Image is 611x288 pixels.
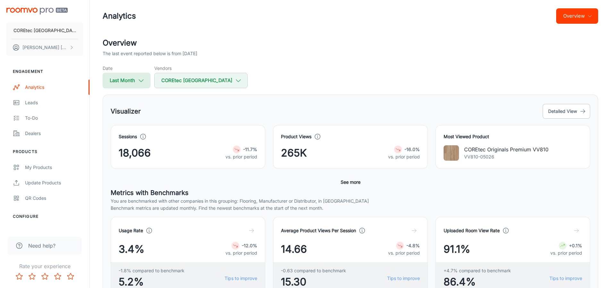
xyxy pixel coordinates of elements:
div: Dealers [25,130,83,137]
strong: -12.0% [242,243,257,248]
h5: Metrics with Benchmarks [111,188,590,198]
div: Rooms [25,229,78,236]
p: [PERSON_NAME] [PERSON_NAME] [22,44,68,51]
a: Tips to improve [549,275,582,282]
span: 91.1% [444,241,470,257]
h1: Analytics [103,10,136,22]
strong: -4.8% [406,243,420,248]
button: Rate 5 star [64,270,77,283]
p: COREtec [GEOGRAPHIC_DATA] [13,27,76,34]
p: VV810-05026 [464,153,548,160]
h4: Usage Rate [119,227,143,234]
p: vs. prior period [388,250,420,257]
button: Rate 2 star [26,270,38,283]
h5: Date [103,65,150,72]
p: vs. prior period [225,153,257,160]
span: -0.63 compared to benchmark [281,267,346,274]
strong: -11.7% [243,147,257,152]
span: Need help? [28,242,55,250]
span: 265K [281,145,307,161]
p: Rate your experience [5,262,84,270]
p: vs. prior period [388,153,420,160]
button: Overview [556,8,598,24]
p: Benchmark metrics are updated monthly. Find the newest benchmarks at the start of the next month. [111,205,590,212]
p: You are benchmarked with other companies in this grouping: Flooring, Manufacturer or Distributor,... [111,198,590,205]
h4: Most Viewed Product [444,133,582,140]
button: [PERSON_NAME] [PERSON_NAME] [6,39,83,56]
div: Update Products [25,179,83,186]
div: Analytics [25,84,83,91]
div: QR Codes [25,195,83,202]
button: COREtec [GEOGRAPHIC_DATA] [6,22,83,39]
p: vs. prior period [225,250,257,257]
strong: +0.1% [569,243,582,248]
span: 14.66 [281,241,307,257]
p: The last event reported below is from [DATE] [103,50,197,57]
p: COREtec Originals Premium VV810 [464,146,548,153]
h4: Sessions [119,133,137,140]
h4: Uploaded Room View Rate [444,227,500,234]
h2: Overview [103,37,598,49]
button: Detailed View [543,104,590,119]
button: Rate 1 star [13,270,26,283]
h4: Average Product Views Per Session [281,227,356,234]
button: COREtec [GEOGRAPHIC_DATA] [154,73,248,88]
div: My Products [25,164,83,171]
div: To-do [25,114,83,122]
img: COREtec Originals Premium VV810 [444,145,459,161]
img: Roomvo PRO Beta [6,8,68,14]
span: 18,066 [119,145,151,161]
h5: Visualizer [111,106,141,116]
button: See more [338,176,363,188]
h5: Vendors [154,65,248,72]
div: Leads [25,99,83,106]
span: 3.4% [119,241,144,257]
button: Rate 4 star [51,270,64,283]
span: -1.8% compared to benchmark [119,267,184,274]
button: Rate 3 star [38,270,51,283]
a: Tips to improve [225,275,257,282]
button: Last Month [103,73,150,88]
h4: Product Views [281,133,311,140]
a: Tips to improve [387,275,420,282]
strong: -16.0% [404,147,420,152]
span: +4.7% compared to benchmark [444,267,511,274]
p: vs. prior period [550,250,582,257]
